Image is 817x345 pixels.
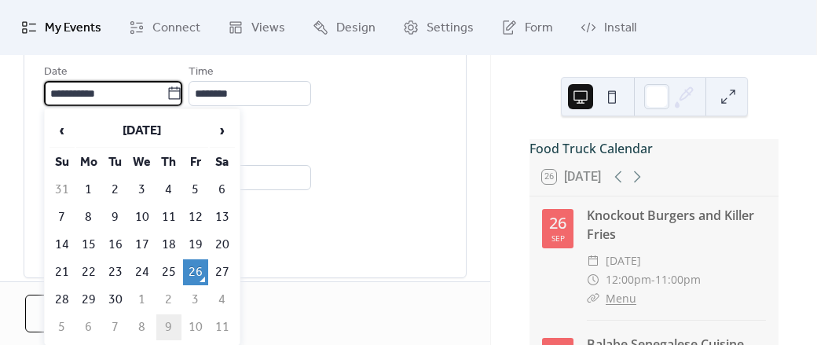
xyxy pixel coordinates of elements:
[156,314,181,340] td: 9
[655,270,701,289] span: 11:00pm
[183,177,208,203] td: 5
[156,232,181,258] td: 18
[587,251,599,270] div: ​
[76,114,208,148] th: [DATE]
[76,232,101,258] td: 15
[49,204,75,230] td: 7
[183,232,208,258] td: 19
[210,287,235,313] td: 4
[489,6,565,49] a: Form
[183,259,208,285] td: 26
[76,204,101,230] td: 8
[117,6,212,49] a: Connect
[130,314,155,340] td: 8
[604,19,636,38] span: Install
[606,291,636,306] a: Menu
[76,314,101,340] td: 6
[216,6,297,49] a: Views
[525,19,553,38] span: Form
[156,177,181,203] td: 4
[44,41,99,60] div: Start date
[49,287,75,313] td: 28
[49,232,75,258] td: 14
[183,149,208,175] th: Fr
[76,259,101,285] td: 22
[49,314,75,340] td: 5
[103,204,128,230] td: 9
[156,259,181,285] td: 25
[130,259,155,285] td: 24
[49,259,75,285] td: 21
[103,259,128,285] td: 23
[336,19,376,38] span: Design
[606,270,651,289] span: 12:00pm
[45,19,101,38] span: My Events
[130,287,155,313] td: 1
[130,204,155,230] td: 10
[549,215,566,231] div: 26
[651,270,655,289] span: -
[76,287,101,313] td: 29
[529,139,779,158] div: Food Truck Calendar
[130,177,155,203] td: 3
[25,295,128,332] button: Cancel
[427,19,474,38] span: Settings
[76,177,101,203] td: 1
[156,149,181,175] th: Th
[569,6,648,49] a: Install
[50,115,74,146] span: ‹
[103,177,128,203] td: 2
[587,207,754,243] a: Knockout Burgers and Killer Fries
[587,270,599,289] div: ​
[251,19,285,38] span: Views
[210,259,235,285] td: 27
[156,204,181,230] td: 11
[44,63,68,82] span: Date
[156,287,181,313] td: 2
[210,314,235,340] td: 11
[189,63,214,82] span: Time
[606,251,641,270] span: [DATE]
[210,177,235,203] td: 6
[551,234,565,242] div: Sep
[103,232,128,258] td: 16
[210,232,235,258] td: 20
[391,6,485,49] a: Settings
[210,204,235,230] td: 13
[183,204,208,230] td: 12
[211,115,234,146] span: ›
[130,149,155,175] th: We
[103,287,128,313] td: 30
[301,6,387,49] a: Design
[152,19,200,38] span: Connect
[210,149,235,175] th: Sa
[103,314,128,340] td: 7
[9,6,113,49] a: My Events
[49,149,75,175] th: Su
[130,232,155,258] td: 17
[76,149,101,175] th: Mo
[183,314,208,340] td: 10
[183,287,208,313] td: 3
[49,177,75,203] td: 31
[103,149,128,175] th: Tu
[587,289,599,308] div: ​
